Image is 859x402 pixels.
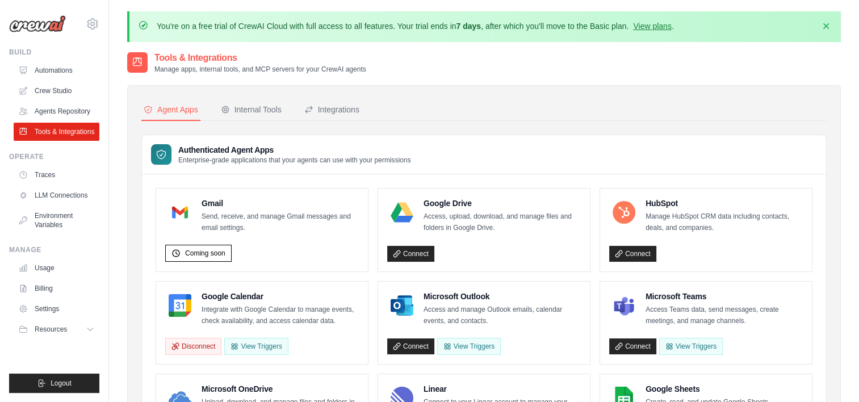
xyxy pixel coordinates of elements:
span: Logout [51,379,72,388]
div: Build [9,48,99,57]
h4: Linear [424,383,581,395]
img: Logo [9,15,66,32]
img: Microsoft Outlook Logo [391,294,413,317]
button: Logout [9,374,99,393]
p: Access and manage Outlook emails, calendar events, and contacts. [424,304,581,326]
a: View plans [633,22,671,31]
button: Integrations [302,99,362,121]
img: Microsoft Teams Logo [613,294,635,317]
p: Manage apps, internal tools, and MCP servers for your CrewAI agents [154,65,366,74]
img: Gmail Logo [169,201,191,224]
strong: 7 days [456,22,481,31]
p: Manage HubSpot CRM data including contacts, deals, and companies. [646,211,803,233]
a: Automations [14,61,99,79]
a: Connect [387,338,434,354]
div: Operate [9,152,99,161]
a: Connect [387,246,434,262]
span: Resources [35,325,67,334]
h4: HubSpot [646,198,803,209]
a: Connect [609,246,656,262]
p: Access Teams data, send messages, create meetings, and manage channels. [646,304,803,326]
p: Integrate with Google Calendar to manage events, check availability, and access calendar data. [202,304,359,326]
div: Integrations [304,104,359,115]
h4: Microsoft Teams [646,291,803,302]
a: Tools & Integrations [14,123,99,141]
button: Resources [14,320,99,338]
div: Internal Tools [221,104,282,115]
h3: Authenticated Agent Apps [178,144,411,156]
p: Access, upload, download, and manage files and folders in Google Drive. [424,211,581,233]
h4: Google Sheets [646,383,803,395]
a: Environment Variables [14,207,99,234]
h4: Microsoft OneDrive [202,383,359,395]
button: Disconnect [165,338,221,355]
a: Settings [14,300,99,318]
button: View Triggers [224,338,288,355]
p: You're on a free trial of CrewAI Cloud with full access to all features. Your trial ends in , aft... [157,20,674,32]
span: Coming soon [185,249,225,258]
img: Google Calendar Logo [169,294,191,317]
: View Triggers [437,338,501,355]
div: Agent Apps [144,104,198,115]
div: Manage [9,245,99,254]
a: Usage [14,259,99,277]
p: Send, receive, and manage Gmail messages and email settings. [202,211,359,233]
img: HubSpot Logo [613,201,635,224]
h2: Tools & Integrations [154,51,366,65]
h4: Google Calendar [202,291,359,302]
img: Google Drive Logo [391,201,413,224]
button: Agent Apps [141,99,200,121]
button: Internal Tools [219,99,284,121]
a: Billing [14,279,99,298]
: View Triggers [659,338,723,355]
a: Crew Studio [14,82,99,100]
h4: Gmail [202,198,359,209]
h4: Google Drive [424,198,581,209]
p: Enterprise-grade applications that your agents can use with your permissions [178,156,411,165]
h4: Microsoft Outlook [424,291,581,302]
a: Connect [609,338,656,354]
a: LLM Connections [14,186,99,204]
a: Traces [14,166,99,184]
a: Agents Repository [14,102,99,120]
